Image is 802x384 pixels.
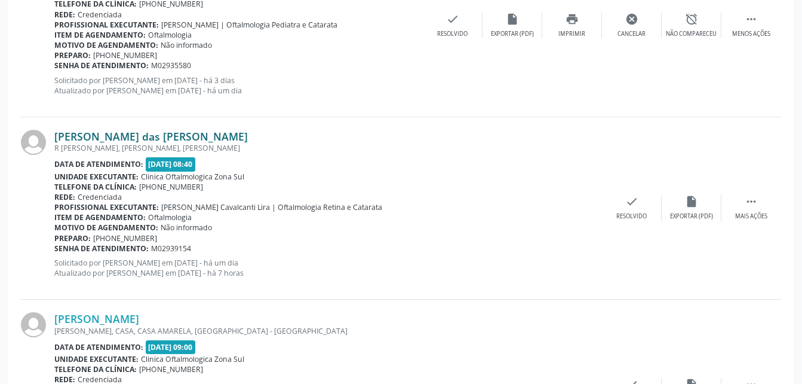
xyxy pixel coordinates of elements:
[54,326,602,336] div: [PERSON_NAME], CASA, CASA AMARELA, [GEOGRAPHIC_DATA] - [GEOGRAPHIC_DATA]
[146,157,196,171] span: [DATE] 08:40
[54,10,75,20] b: Rede:
[685,195,698,208] i: insert_drive_file
[54,50,91,60] b: Preparo:
[625,195,638,208] i: check
[54,258,602,278] p: Solicitado por [PERSON_NAME] em [DATE] - há um dia Atualizado por [PERSON_NAME] em [DATE] - há 7 ...
[491,30,534,38] div: Exportar (PDF)
[54,223,158,233] b: Motivo de agendamento:
[446,13,459,26] i: check
[151,60,191,71] span: M02935580
[148,212,192,223] span: Oftalmologia
[54,20,159,30] b: Profissional executante:
[161,20,337,30] span: [PERSON_NAME] | Oftalmologia Pediatra e Catarata
[161,223,212,233] span: Não informado
[54,364,137,374] b: Telefone da clínica:
[54,60,149,71] b: Senha de atendimento:
[146,340,196,354] span: [DATE] 09:00
[54,143,602,153] div: R [PERSON_NAME], [PERSON_NAME], [PERSON_NAME]
[161,202,382,212] span: [PERSON_NAME] Cavalcanti Lira | Oftalmologia Retina e Catarata
[54,243,149,254] b: Senha de atendimento:
[54,159,143,169] b: Data de atendimento:
[54,342,143,352] b: Data de atendimento:
[21,312,46,337] img: img
[21,130,46,155] img: img
[54,130,248,143] a: [PERSON_NAME] das [PERSON_NAME]
[732,30,770,38] div: Menos ações
[141,354,244,364] span: Clinica Oftalmologica Zona Sul
[735,212,767,221] div: Mais ações
[148,30,192,40] span: Oftalmologia
[437,30,468,38] div: Resolvido
[54,75,423,96] p: Solicitado por [PERSON_NAME] em [DATE] - há 3 dias Atualizado por [PERSON_NAME] em [DATE] - há um...
[54,30,146,40] b: Item de agendamento:
[54,182,137,192] b: Telefone da clínica:
[54,40,158,50] b: Motivo de agendamento:
[54,312,139,325] a: [PERSON_NAME]
[745,13,758,26] i: 
[78,10,122,20] span: Credenciada
[54,354,139,364] b: Unidade executante:
[141,172,244,182] span: Clinica Oftalmologica Zona Sul
[161,40,212,50] span: Não informado
[151,243,191,254] span: M02939154
[54,233,91,243] b: Preparo:
[625,13,638,26] i: cancel
[139,364,203,374] span: [PHONE_NUMBER]
[93,233,157,243] span: [PHONE_NUMBER]
[139,182,203,192] span: [PHONE_NUMBER]
[93,50,157,60] span: [PHONE_NUMBER]
[616,212,647,221] div: Resolvido
[54,172,139,182] b: Unidade executante:
[745,195,758,208] i: 
[54,202,159,212] b: Profissional executante:
[670,212,713,221] div: Exportar (PDF)
[54,192,75,202] b: Rede:
[78,192,122,202] span: Credenciada
[506,13,519,26] i: insert_drive_file
[566,13,579,26] i: print
[54,212,146,223] b: Item de agendamento:
[617,30,646,38] div: Cancelar
[666,30,717,38] div: Não compareceu
[685,13,698,26] i: alarm_off
[558,30,585,38] div: Imprimir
